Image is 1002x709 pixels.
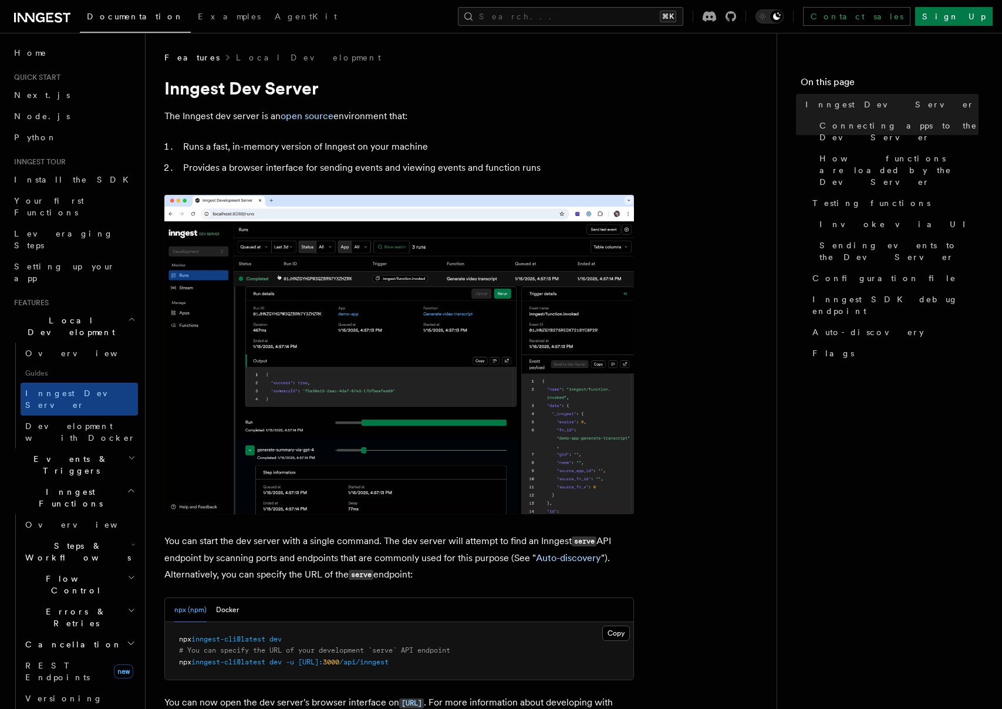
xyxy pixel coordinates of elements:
[9,453,128,477] span: Events & Triggers
[808,268,979,289] a: Configuration file
[801,94,979,115] a: Inngest Dev Server
[164,533,634,583] p: You can start the dev server with a single command. The dev server will attempt to find an Innges...
[21,655,138,688] a: REST Endpointsnew
[268,4,344,32] a: AgentKit
[9,127,138,148] a: Python
[9,85,138,106] a: Next.js
[14,262,115,283] span: Setting up your app
[21,606,127,629] span: Errors & Retries
[14,196,84,217] span: Your first Functions
[9,343,138,448] div: Local Development
[602,626,630,641] button: Copy
[399,697,424,708] a: [URL]
[9,190,138,223] a: Your first Functions
[812,272,956,284] span: Configuration file
[21,568,138,601] button: Flow Control
[191,4,268,32] a: Examples
[819,239,979,263] span: Sending events to the Dev Server
[572,536,596,546] code: serve
[660,11,676,22] kbd: ⌘K
[21,514,138,535] a: Overview
[25,694,103,703] span: Versioning
[21,601,138,634] button: Errors & Retries
[801,75,979,94] h4: On this page
[198,12,261,21] span: Examples
[9,73,60,82] span: Quick start
[191,658,265,666] span: inngest-cli@latest
[281,110,333,121] a: open source
[536,552,601,563] a: Auto-discovery
[812,347,854,359] span: Flags
[815,214,979,235] a: Invoke via UI
[9,157,66,167] span: Inngest tour
[9,106,138,127] a: Node.js
[174,598,207,622] button: npx (npm)
[815,235,979,268] a: Sending events to the Dev Server
[812,326,924,338] span: Auto-discovery
[349,570,373,580] code: serve
[21,343,138,364] a: Overview
[9,256,138,289] a: Setting up your app
[21,634,138,655] button: Cancellation
[9,310,138,343] button: Local Development
[164,77,634,99] h1: Inngest Dev Server
[298,658,323,666] span: [URL]:
[269,635,282,643] span: dev
[114,664,133,678] span: new
[25,389,126,410] span: Inngest Dev Server
[812,293,979,317] span: Inngest SDK debug endpoint
[21,416,138,448] a: Development with Docker
[25,349,146,358] span: Overview
[275,12,337,21] span: AgentKit
[236,52,381,63] a: Local Development
[9,298,49,308] span: Features
[191,635,265,643] span: inngest-cli@latest
[808,289,979,322] a: Inngest SDK debug endpoint
[216,598,239,622] button: Docker
[80,4,191,33] a: Documentation
[915,7,993,26] a: Sign Up
[808,322,979,343] a: Auto-discovery
[14,90,70,100] span: Next.js
[179,646,450,654] span: # You can specify the URL of your development `serve` API endpoint
[9,223,138,256] a: Leveraging Steps
[9,42,138,63] a: Home
[25,421,136,443] span: Development with Docker
[164,108,634,124] p: The Inngest dev server is an environment that:
[21,535,138,568] button: Steps & Workflows
[14,175,136,184] span: Install the SDK
[180,160,634,176] li: Provides a browser interface for sending events and viewing events and function runs
[14,47,47,59] span: Home
[164,52,220,63] span: Features
[14,229,113,250] span: Leveraging Steps
[21,540,131,563] span: Steps & Workflows
[399,698,424,708] code: [URL]
[21,364,138,383] span: Guides
[180,139,634,155] li: Runs a fast, in-memory version of Inngest on your machine
[14,112,70,121] span: Node.js
[815,115,979,148] a: Connecting apps to the Dev Server
[339,658,389,666] span: /api/inngest
[25,661,90,682] span: REST Endpoints
[819,218,976,230] span: Invoke via UI
[179,635,191,643] span: npx
[819,153,979,188] span: How functions are loaded by the Dev Server
[9,315,128,338] span: Local Development
[755,9,784,23] button: Toggle dark mode
[9,448,138,481] button: Events & Triggers
[819,120,979,143] span: Connecting apps to the Dev Server
[808,343,979,364] a: Flags
[9,486,127,509] span: Inngest Functions
[323,658,339,666] span: 3000
[25,520,146,529] span: Overview
[87,12,184,21] span: Documentation
[812,197,930,209] span: Testing functions
[805,99,974,110] span: Inngest Dev Server
[458,7,683,26] button: Search...⌘K
[21,688,138,709] a: Versioning
[21,573,127,596] span: Flow Control
[9,169,138,190] a: Install the SDK
[164,195,634,514] img: Dev Server Demo
[21,383,138,416] a: Inngest Dev Server
[803,7,910,26] a: Contact sales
